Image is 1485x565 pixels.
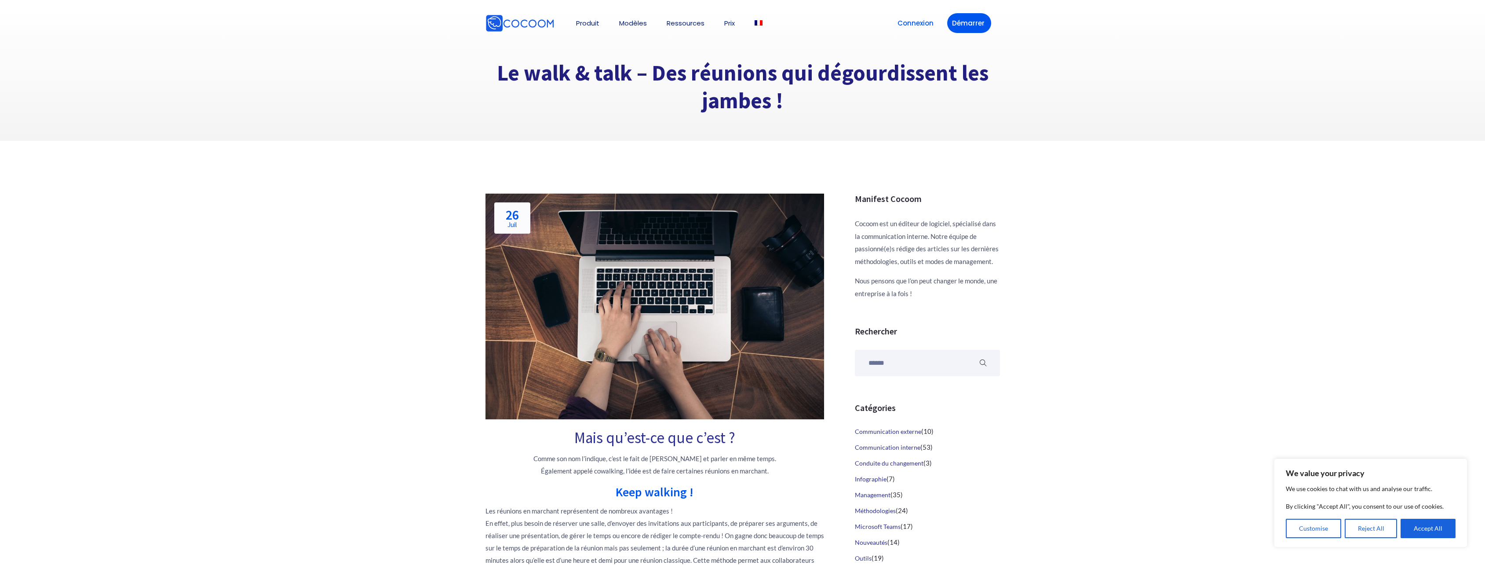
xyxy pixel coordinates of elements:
li: (35) [855,487,1000,503]
p: We value your privacy [1286,468,1456,478]
a: Modèles [619,20,647,26]
strong: Comme son nom l’indique, c’est le fait de [PERSON_NAME] et parler en même temps. [533,455,776,462]
a: Méthodologies [855,507,896,514]
p: Nous pensons que l’on peut changer le monde, une entreprise à la fois ! [855,275,1000,300]
li: (24) [855,503,1000,519]
a: Prix [724,20,735,26]
a: Nouveautés [855,539,887,546]
button: Reject All [1345,519,1397,538]
a: Communication interne [855,444,920,451]
li: (14) [855,535,1000,550]
a: 26Juil [494,202,530,234]
a: Ressources [667,20,704,26]
span: Juil [506,221,519,228]
li: (53) [855,440,1000,455]
button: Customise [1286,519,1341,538]
li: (3) [855,455,1000,471]
strong: Mais qu’est-ce que c’est ? [574,428,735,448]
img: Français [755,20,763,26]
a: Microsoft Teams [855,523,901,530]
a: Démarrer [947,13,991,33]
a: Connexion [893,13,938,33]
button: Accept All [1401,519,1456,538]
img: Cocoom [485,15,554,32]
p: We use cookies to chat with us and analyse our traffic. [1286,484,1456,494]
h3: Rechercher [855,326,1000,337]
li: (7) [855,471,1000,487]
a: Produit [576,20,599,26]
a: Infographie [855,475,887,483]
a: Conduite du changement [855,459,923,467]
a: Outils [855,554,872,562]
h1: Le walk & talk – Des réunions qui dégourdissent les jambes ! [485,59,1000,114]
strong: Également appelé cowalking, l’idée est de faire certaines réunions en marchant. [541,467,769,475]
a: Management [855,491,890,499]
p: Cocoom est un éditeur de logiciel, spécialisé dans la communication interne. Notre équipe de pass... [855,217,1000,268]
h3: Manifest Cocoom [855,194,1000,204]
a: Communication externe [855,428,921,435]
h2: Keep walking ! [485,486,824,498]
li: (17) [855,519,1000,535]
h2: 26 [506,208,519,228]
p: By clicking "Accept All", you consent to our use of cookies. [1286,501,1456,512]
h3: Catégories [855,403,1000,413]
li: (10) [855,424,1000,440]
